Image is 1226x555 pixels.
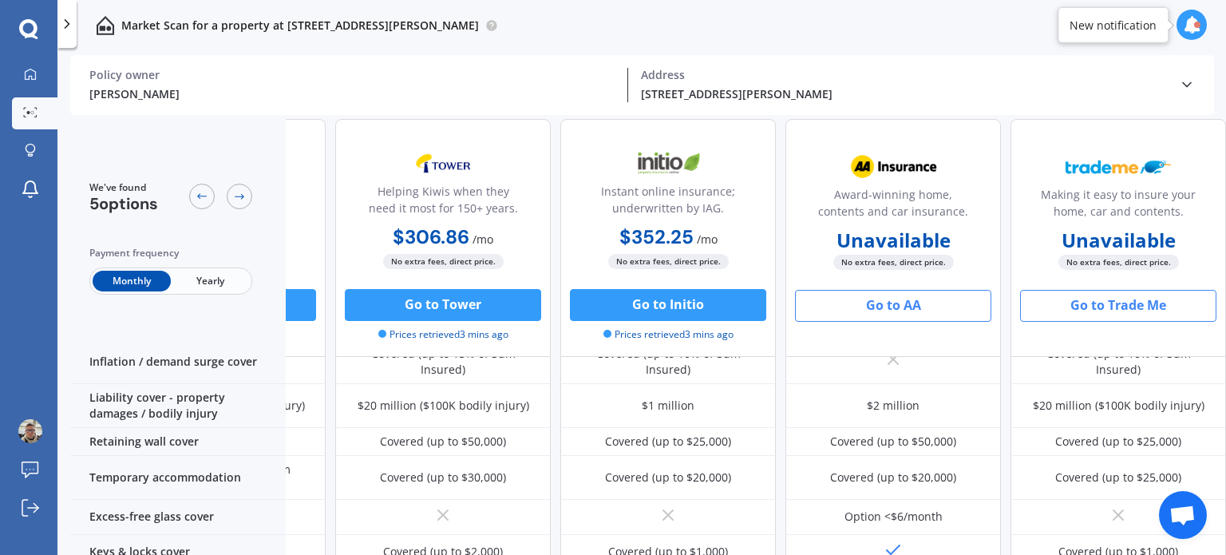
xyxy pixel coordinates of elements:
[1020,290,1216,322] button: Go to Trade Me
[641,68,1166,82] div: Address
[844,509,943,525] div: Option <$6/month
[574,183,762,223] div: Instant online insurance; underwritten by IAG.
[642,398,694,414] div: $1 million
[358,398,529,414] div: $20 million ($100K bodily injury)
[390,144,496,184] img: Tower.webp
[1058,255,1179,270] span: No extra fees, direct price.
[89,180,158,195] span: We've found
[641,85,1166,102] div: [STREET_ADDRESS][PERSON_NAME]
[121,18,479,34] p: Market Scan for a property at [STREET_ADDRESS][PERSON_NAME]
[1066,147,1171,187] img: Trademe.webp
[836,232,951,248] b: Unavailable
[70,500,286,535] div: Excess-free glass cover
[1024,186,1212,226] div: Making it easy to insure your home, car and contents.
[383,254,504,269] span: No extra fees, direct price.
[795,290,991,322] button: Go to AA
[473,232,493,247] span: / mo
[615,144,721,184] img: Initio.webp
[89,245,252,261] div: Payment frequency
[833,255,954,270] span: No extra fees, direct price.
[1033,398,1204,414] div: $20 million ($100K bodily injury)
[1022,346,1214,378] div: Covered (up to 10% of Sum Insured)
[1055,434,1181,450] div: Covered (up to $25,000)
[89,193,158,214] span: 5 options
[1062,232,1176,248] b: Unavailable
[345,289,541,321] button: Go to Tower
[380,434,506,450] div: Covered (up to $50,000)
[96,16,115,35] img: home-and-contents.b802091223b8502ef2dd.svg
[697,232,718,247] span: / mo
[349,183,537,223] div: Helping Kiwis when they need it most for 150+ years.
[830,470,956,486] div: Covered (up to $20,000)
[619,224,694,249] b: $352.25
[840,147,946,187] img: AA.webp
[603,327,734,342] span: Prices retrieved 3 mins ago
[70,428,286,456] div: Retaining wall cover
[1070,17,1157,33] div: New notification
[18,419,42,443] img: picture
[867,398,919,414] div: $2 million
[171,271,249,291] span: Yearly
[93,271,171,291] span: Monthly
[605,434,731,450] div: Covered (up to $25,000)
[89,68,615,82] div: Policy owner
[605,470,731,486] div: Covered (up to $20,000)
[570,289,766,321] button: Go to Initio
[70,340,286,384] div: Inflation / demand surge cover
[347,346,539,378] div: Covered (up to 15% of Sum Insured)
[1159,491,1207,539] a: Open chat
[830,434,956,450] div: Covered (up to $50,000)
[608,254,729,269] span: No extra fees, direct price.
[1055,470,1181,486] div: Covered (up to $25,000)
[378,327,508,342] span: Prices retrieved 3 mins ago
[70,384,286,428] div: Liability cover - property damages / bodily injury
[799,186,987,226] div: Award-winning home, contents and car insurance.
[89,85,615,102] div: [PERSON_NAME]
[380,470,506,486] div: Covered (up to $30,000)
[393,224,469,249] b: $306.86
[70,456,286,500] div: Temporary accommodation
[572,346,764,378] div: Covered (up to 10% of Sum Insured)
